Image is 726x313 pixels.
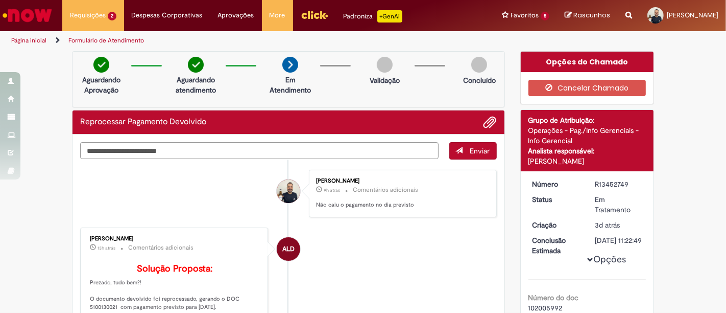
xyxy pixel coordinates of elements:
a: Página inicial [11,36,46,44]
span: Favoritos [511,10,539,20]
dt: Conclusão Estimada [525,235,588,256]
button: Cancelar Chamado [528,80,646,96]
dt: Status [525,194,588,205]
b: Número do doc [528,293,579,302]
span: ALD [282,237,295,261]
span: More [270,10,285,20]
a: Formulário de Atendimento [68,36,144,44]
span: Enviar [470,146,490,155]
img: img-circle-grey.png [377,57,393,73]
img: click_logo_yellow_360x200.png [301,7,328,23]
p: Aguardando atendimento [171,75,221,95]
p: Não caiu o pagamento no dia previsto [316,201,486,209]
a: Rascunhos [565,11,610,20]
p: Aguardando Aprovação [77,75,126,95]
div: João Victor Rocha Pires [277,180,300,203]
span: Requisições [70,10,106,20]
span: 3d atrás [595,220,620,230]
span: Aprovações [218,10,254,20]
img: check-circle-green.png [188,57,204,73]
div: [PERSON_NAME] [528,156,646,166]
div: [DATE] 11:22:49 [595,235,642,245]
textarea: Digite sua mensagem aqui... [80,142,439,159]
dt: Criação [525,220,588,230]
div: [PERSON_NAME] [316,178,486,184]
time: 29/08/2025 08:19:18 [98,245,115,251]
div: 27/08/2025 14:22:44 [595,220,642,230]
img: img-circle-grey.png [471,57,487,73]
p: +GenAi [377,10,402,23]
ul: Trilhas de página [8,31,476,50]
img: check-circle-green.png [93,57,109,73]
span: 102005992 [528,303,563,312]
dt: Número [525,179,588,189]
div: Operações - Pag./Info Gerenciais - Info Gerencial [528,125,646,146]
img: arrow-next.png [282,57,298,73]
div: Grupo de Atribuição: [528,115,646,125]
time: 27/08/2025 14:22:44 [595,220,620,230]
b: Solução Proposta: [137,263,212,275]
span: Despesas Corporativas [132,10,203,20]
span: [PERSON_NAME] [667,11,718,19]
p: Validação [370,75,400,85]
span: Rascunhos [573,10,610,20]
p: Em Atendimento [265,75,315,95]
div: Analista responsável: [528,146,646,156]
span: 13h atrás [98,245,115,251]
div: Em Tratamento [595,194,642,215]
button: Enviar [449,142,497,160]
time: 29/08/2025 12:11:53 [324,187,340,193]
button: Adicionar anexos [483,116,497,129]
h2: Reprocessar Pagamento Devolvido Histórico de tíquete [80,118,206,127]
div: Andressa Luiza Da Silva [277,237,300,261]
small: Comentários adicionais [353,186,418,194]
div: Opções do Chamado [521,52,654,72]
div: [PERSON_NAME] [90,236,260,242]
p: Concluído [463,75,496,85]
span: 9h atrás [324,187,340,193]
div: Padroniza [344,10,402,23]
small: Comentários adicionais [128,243,193,252]
span: 5 [541,12,549,20]
span: 2 [108,12,116,20]
img: ServiceNow [1,5,54,26]
div: R13452749 [595,179,642,189]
